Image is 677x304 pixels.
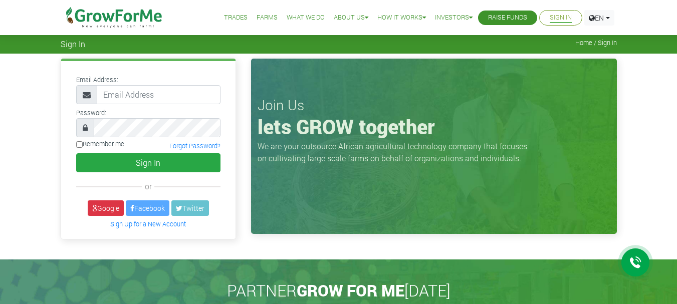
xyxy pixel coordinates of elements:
a: Investors [435,13,473,23]
a: EN [584,10,614,26]
h1: lets GROW together [258,115,610,139]
h2: PARTNER [DATE] [65,281,613,300]
a: Forgot Password? [169,142,220,150]
a: What We Do [287,13,325,23]
div: or [76,180,220,192]
a: Google [88,200,124,216]
input: Email Address [97,85,220,104]
a: Sign Up for a New Account [110,220,186,228]
span: Home / Sign In [575,39,617,47]
a: Raise Funds [488,13,527,23]
a: How it Works [377,13,426,23]
a: About Us [334,13,368,23]
a: Sign In [550,13,572,23]
label: Email Address: [76,75,118,85]
label: Remember me [76,139,124,149]
a: Farms [257,13,278,23]
label: Password: [76,108,106,118]
a: Trades [224,13,248,23]
button: Sign In [76,153,220,172]
span: GROW FOR ME [297,279,404,301]
h3: Join Us [258,97,610,114]
input: Remember me [76,141,83,148]
span: Sign In [61,39,85,49]
p: We are your outsource African agricultural technology company that focuses on cultivating large s... [258,140,533,164]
